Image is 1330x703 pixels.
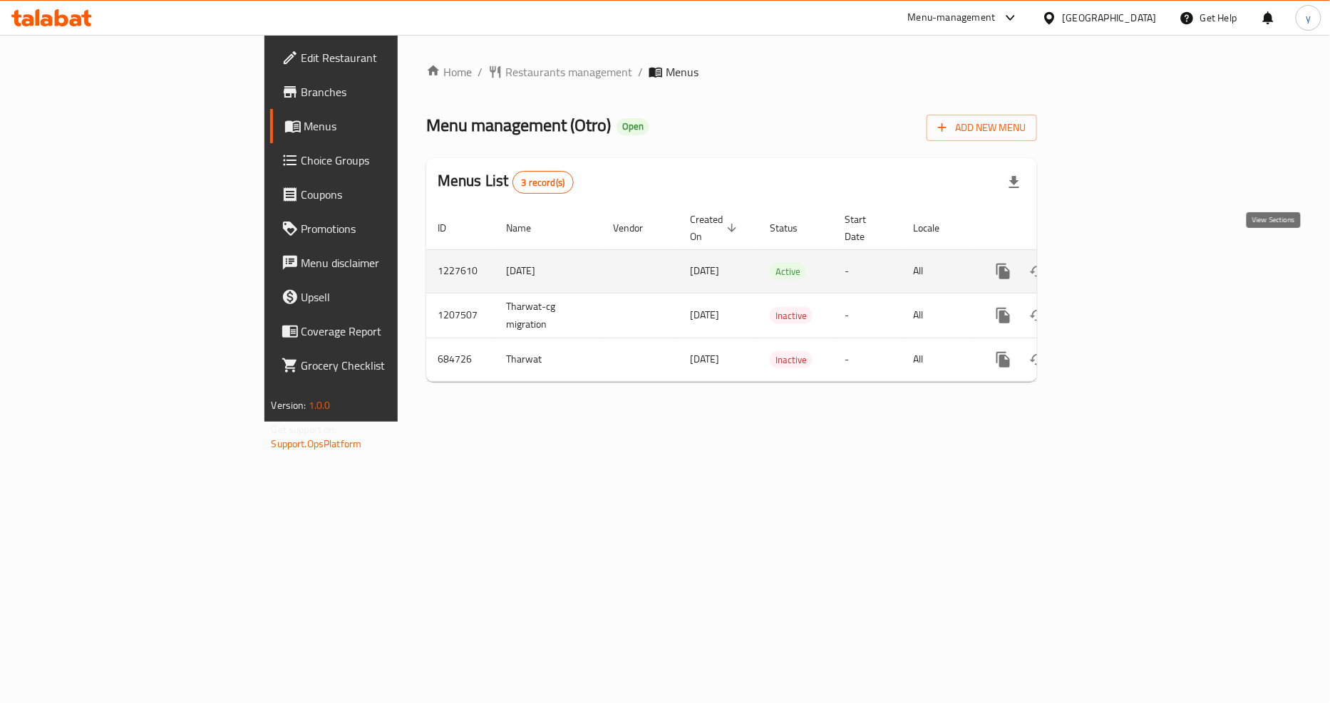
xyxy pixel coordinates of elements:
td: - [833,338,902,381]
td: Tharwat-cg migration [495,293,602,338]
a: Branches [270,75,487,109]
div: Active [770,263,806,280]
span: Grocery Checklist [301,357,475,374]
span: Name [506,219,550,236]
span: Choice Groups [301,152,475,169]
span: Created On [690,211,741,245]
div: Export file [997,165,1031,199]
span: 3 record(s) [513,176,574,189]
button: more [986,343,1021,377]
th: Actions [975,207,1135,250]
span: Inactive [770,352,813,368]
td: All [902,249,975,293]
td: - [833,249,902,293]
span: Active [770,264,806,280]
h2: Menus List [438,170,574,194]
div: [GEOGRAPHIC_DATA] [1063,10,1157,26]
div: Inactive [770,351,813,368]
span: ID [438,219,465,236]
div: Inactive [770,307,813,324]
span: Inactive [770,308,813,324]
span: Upsell [301,288,475,306]
span: Locale [913,219,958,236]
span: Branches [301,83,475,100]
span: Menus [304,118,475,135]
span: Start Date [845,211,885,245]
span: Status [770,219,816,236]
a: Upsell [270,280,487,314]
button: Change Status [1021,343,1055,377]
nav: breadcrumb [426,63,1037,80]
span: y [1306,10,1311,26]
button: Add New Menu [927,115,1037,141]
div: Open [617,118,649,135]
span: Vendor [613,219,661,236]
a: Coupons [270,177,487,212]
span: Coupons [301,186,475,203]
button: Change Status [1021,298,1055,333]
button: more [986,254,1021,288]
a: Edit Restaurant [270,41,487,75]
span: Add New Menu [938,119,1026,137]
div: Menu-management [908,9,996,26]
span: Menu management ( Otro ) [426,109,611,141]
span: 1.0.0 [309,396,331,415]
span: [DATE] [690,350,719,368]
span: Get support on: [272,420,337,439]
span: Edit Restaurant [301,49,475,66]
div: Total records count [512,171,574,194]
a: Grocery Checklist [270,348,487,382]
button: more [986,298,1021,333]
td: - [833,293,902,338]
table: enhanced table [426,207,1135,382]
td: All [902,293,975,338]
span: Promotions [301,220,475,237]
td: [DATE] [495,249,602,293]
span: Menu disclaimer [301,254,475,271]
a: Coverage Report [270,314,487,348]
span: Open [617,120,649,132]
a: Menu disclaimer [270,246,487,280]
a: Support.OpsPlatform [272,434,362,453]
li: / [638,63,643,80]
td: All [902,338,975,381]
span: [DATE] [690,306,719,324]
a: Restaurants management [488,63,632,80]
a: Menus [270,109,487,143]
span: [DATE] [690,261,719,280]
a: Promotions [270,212,487,246]
span: Coverage Report [301,323,475,340]
span: Menus [666,63,698,80]
td: Tharwat [495,338,602,381]
span: Version: [272,396,306,415]
span: Restaurants management [505,63,632,80]
a: Choice Groups [270,143,487,177]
